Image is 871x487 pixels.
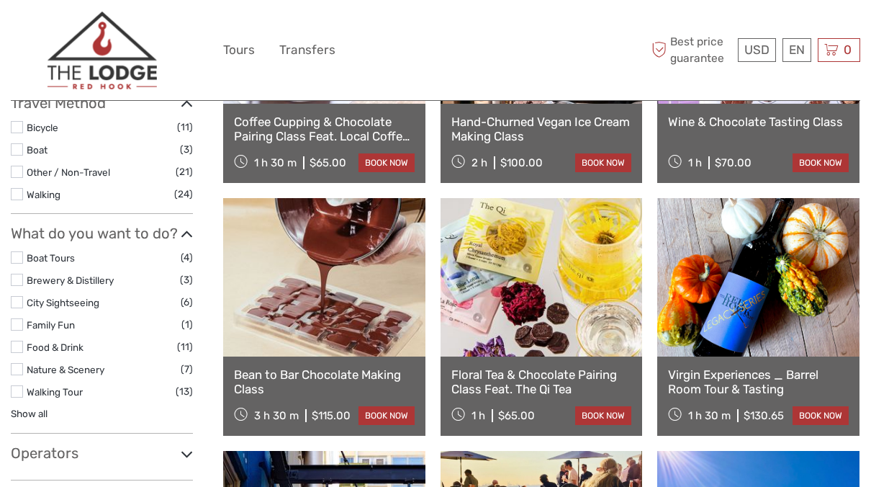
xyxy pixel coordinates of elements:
[254,156,297,169] span: 1 h 30 m
[223,40,255,61] a: Tours
[20,25,163,37] p: We're away right now. Please check back later!
[27,252,75,264] a: Boat Tours
[254,409,299,422] span: 3 h 30 m
[11,408,48,419] a: Show all
[27,274,114,286] a: Brewery & Distillery
[27,144,48,156] a: Boat
[180,141,193,158] span: (3)
[47,11,157,89] img: 3372-446ee131-1f5f-44bb-ab65-b016f9bed1fb_logo_big.png
[648,34,734,66] span: Best price guarantee
[181,249,193,266] span: (4)
[793,406,849,425] a: book now
[166,22,183,40] button: Open LiveChat chat widget
[180,272,193,288] span: (3)
[793,153,849,172] a: book now
[177,119,193,135] span: (11)
[451,367,632,397] a: Floral Tea & Chocolate Pairing Class Feat. The Qi Tea
[174,186,193,202] span: (24)
[782,38,811,62] div: EN
[841,43,854,57] span: 0
[181,294,193,310] span: (6)
[715,156,752,169] div: $70.00
[279,40,335,61] a: Transfers
[27,364,104,375] a: Nature & Scenery
[668,115,849,129] a: Wine & Chocolate Tasting Class
[688,156,702,169] span: 1 h
[27,297,99,308] a: City Sightseeing
[11,444,193,462] h3: Operators
[27,166,110,178] a: Other / Non-Travel
[744,409,784,422] div: $130.65
[575,153,631,172] a: book now
[181,361,193,377] span: (7)
[312,409,351,422] div: $115.00
[176,164,193,180] span: (21)
[451,115,632,144] a: Hand-Churned Vegan Ice Cream Making Class
[177,339,193,355] span: (11)
[575,406,631,425] a: book now
[744,43,770,57] span: USD
[358,406,415,425] a: book now
[500,156,543,169] div: $100.00
[358,153,415,172] a: book now
[471,409,485,422] span: 1 h
[310,156,346,169] div: $65.00
[234,115,415,144] a: Coffee Cupping & Chocolate Pairing Class Feat. Local Coffee Roasters
[27,386,83,398] a: Walking Tour
[688,409,731,422] span: 1 h 30 m
[668,367,849,397] a: Virgin Experiences _ Barrel Room Tour & Tasting
[498,409,535,422] div: $65.00
[27,341,84,353] a: Food & Drink
[27,122,58,133] a: Bicycle
[27,319,75,331] a: Family Fun
[181,316,193,333] span: (1)
[176,383,193,400] span: (13)
[27,189,60,200] a: Walking
[11,225,193,242] h3: What do you want to do?
[234,367,415,397] a: Bean to Bar Chocolate Making Class
[11,94,193,112] h3: Travel Method
[471,156,487,169] span: 2 h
